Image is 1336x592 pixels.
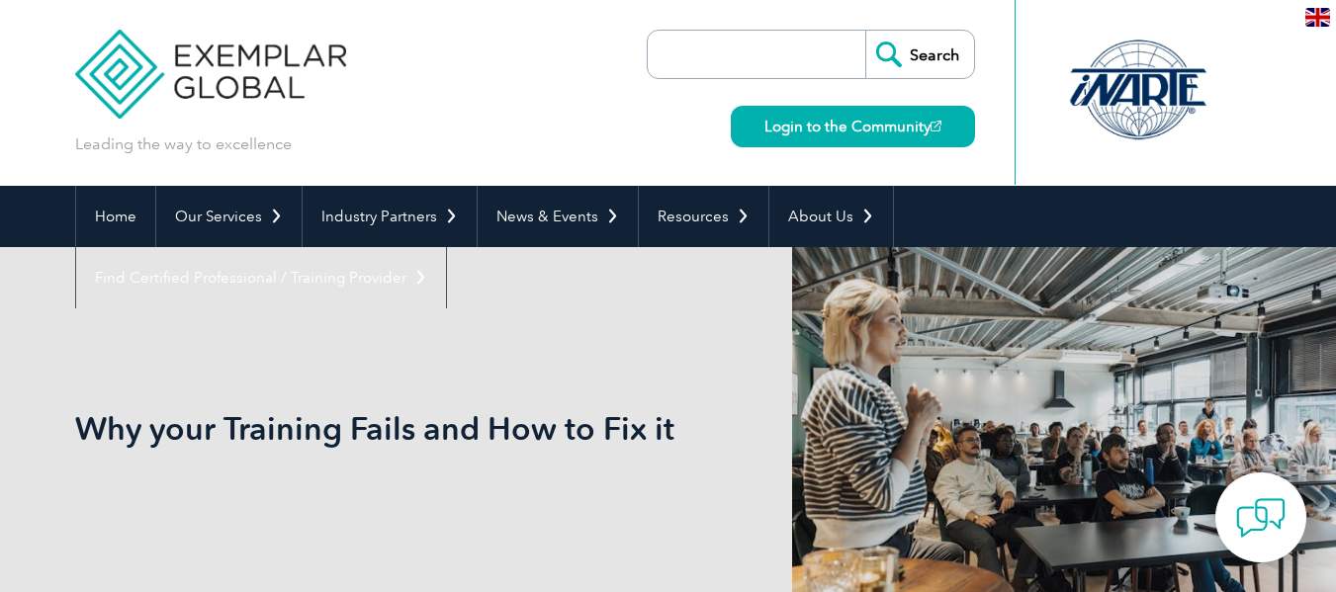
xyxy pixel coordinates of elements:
[865,31,974,78] input: Search
[75,133,292,155] p: Leading the way to excellence
[1236,493,1286,543] img: contact-chat.png
[75,409,835,448] h1: Why your Training Fails and How to Fix it
[639,186,768,247] a: Resources
[156,186,302,247] a: Our Services
[731,106,975,147] a: Login to the Community
[1305,8,1330,27] img: en
[76,247,446,308] a: Find Certified Professional / Training Provider
[76,186,155,247] a: Home
[769,186,893,247] a: About Us
[931,121,941,131] img: open_square.png
[478,186,638,247] a: News & Events
[303,186,477,247] a: Industry Partners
